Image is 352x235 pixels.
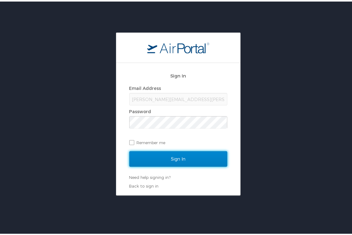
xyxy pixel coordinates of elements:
[129,182,159,187] a: Back to sign in
[129,71,227,78] h2: Sign In
[129,107,151,113] label: Password
[129,136,227,146] label: Remember me
[129,150,227,165] input: Sign In
[129,84,161,89] label: Email Address
[147,41,209,52] img: logo
[129,173,171,178] a: Need help signing in?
